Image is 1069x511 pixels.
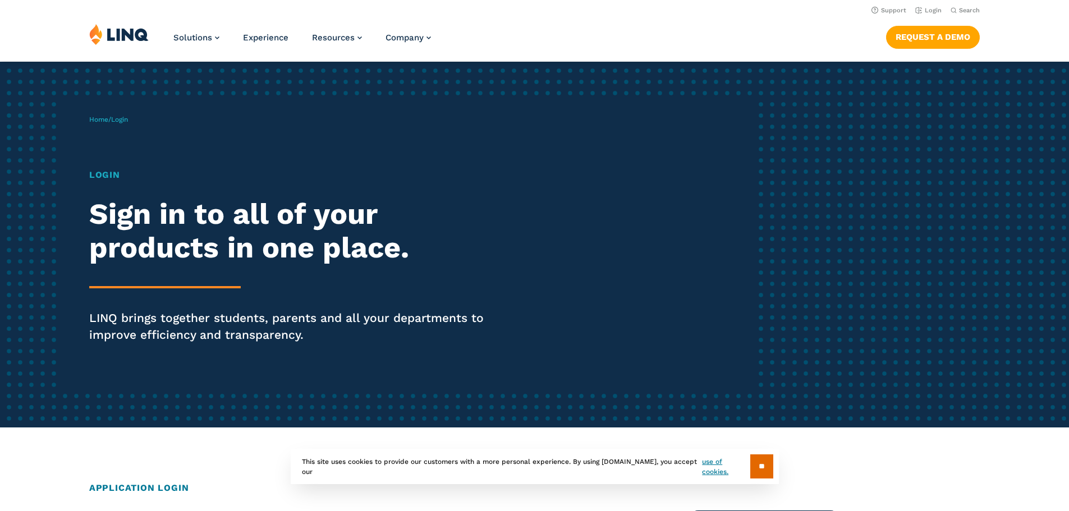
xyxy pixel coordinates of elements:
[702,457,750,477] a: use of cookies.
[871,7,906,14] a: Support
[951,6,980,15] button: Open Search Bar
[291,449,779,484] div: This site uses cookies to provide our customers with a more personal experience. By using [DOMAIN...
[111,116,128,123] span: Login
[312,33,362,43] a: Resources
[173,33,212,43] span: Solutions
[243,33,288,43] a: Experience
[89,168,501,182] h1: Login
[173,33,219,43] a: Solutions
[89,197,501,265] h2: Sign in to all of your products in one place.
[89,310,501,343] p: LINQ brings together students, parents and all your departments to improve efficiency and transpa...
[886,26,980,48] a: Request a Demo
[959,7,980,14] span: Search
[386,33,431,43] a: Company
[386,33,424,43] span: Company
[312,33,355,43] span: Resources
[89,116,128,123] span: /
[89,116,108,123] a: Home
[886,24,980,48] nav: Button Navigation
[915,7,942,14] a: Login
[89,24,149,45] img: LINQ | K‑12 Software
[173,24,431,61] nav: Primary Navigation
